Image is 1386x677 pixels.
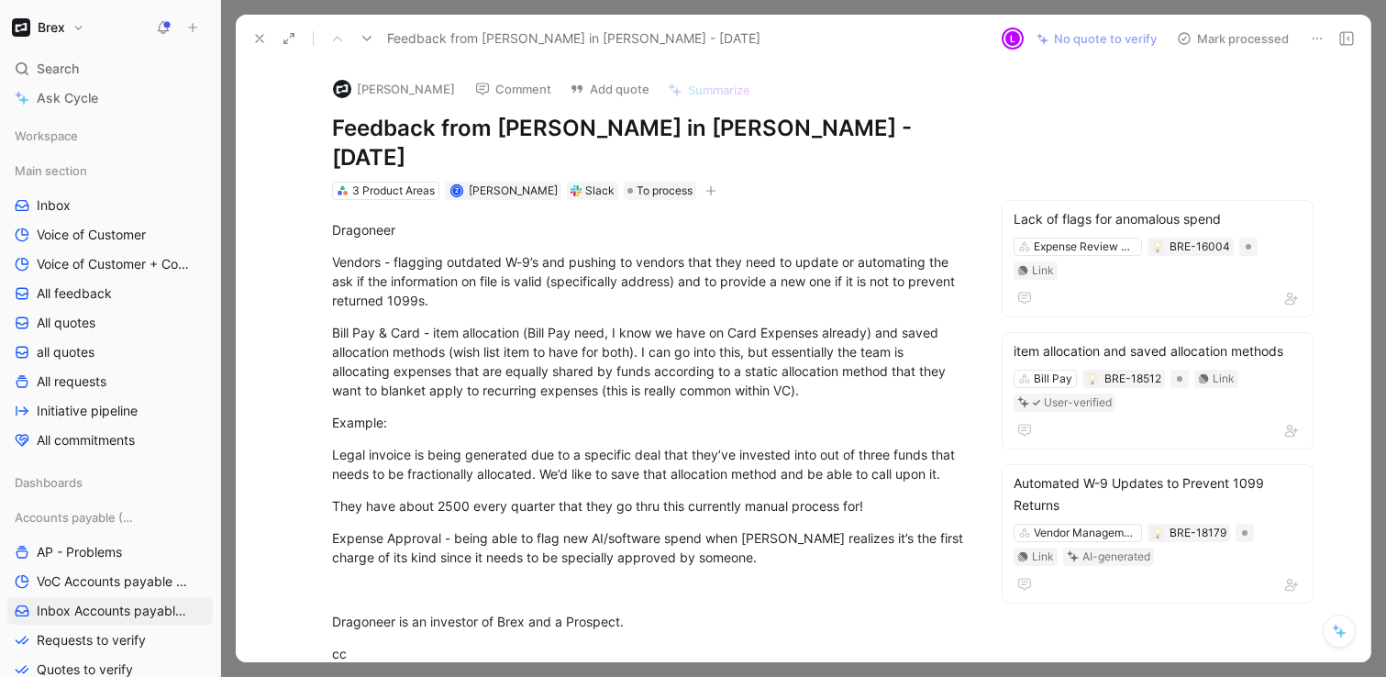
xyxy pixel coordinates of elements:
[7,504,213,531] div: Accounts payable (AP)
[37,284,112,303] span: All feedback
[7,427,213,454] a: All commitments
[38,19,65,36] h1: Brex
[332,114,967,172] h1: Feedback from [PERSON_NAME] in [PERSON_NAME] - [DATE]
[7,469,213,502] div: Dashboards
[7,538,213,566] a: AP - Problems
[332,413,967,432] div: Example:
[37,58,79,80] span: Search
[7,469,213,496] div: Dashboards
[37,314,95,332] span: All quotes
[1032,261,1054,280] div: Link
[7,55,213,83] div: Search
[1151,527,1164,539] button: 💡
[7,338,213,366] a: all quotes
[7,250,213,278] a: Voice of Customer + Commercial NRR Feedback
[332,323,967,400] div: Bill Pay & Card - item allocation (Bill Pay need, I know we have on Card Expenses already) and sa...
[1152,527,1163,538] img: 💡
[1014,208,1302,230] div: Lack of flags for anomalous spend
[1003,29,1022,48] div: L
[15,473,83,492] span: Dashboards
[325,75,463,103] button: logo[PERSON_NAME]
[7,157,213,184] div: Main section
[637,182,693,200] span: To process
[1032,548,1054,566] div: Link
[332,612,967,631] div: Dragoneer is an investor of Brex and a Prospect.
[452,185,462,195] div: Z
[1086,372,1099,385] button: 💡
[7,280,213,307] a: All feedback
[1169,26,1297,51] button: Mark processed
[37,255,195,273] span: Voice of Customer + Commercial NRR Feedback
[37,431,135,449] span: All commitments
[333,80,351,98] img: logo
[7,368,213,395] a: All requests
[688,82,750,98] span: Summarize
[15,508,138,527] span: Accounts payable (AP)
[37,602,190,620] span: Inbox Accounts payable (AP)
[660,77,759,103] button: Summarize
[1044,394,1112,412] div: User-verified
[7,157,213,454] div: Main sectionInboxVoice of CustomerVoice of Customer + Commercial NRR FeedbackAll feedbackAll quot...
[37,372,106,391] span: All requests
[1082,548,1150,566] div: AI-generated
[1087,373,1098,384] img: 💡
[624,182,696,200] div: To process
[7,597,213,625] a: Inbox Accounts payable (AP)
[37,226,146,244] span: Voice of Customer
[37,343,94,361] span: all quotes
[37,631,146,649] span: Requests to verify
[1014,472,1302,516] div: Automated W-9 Updates to Prevent 1099 Returns
[469,183,558,197] span: [PERSON_NAME]
[1034,238,1137,256] div: Expense Review & Approval
[7,122,213,150] div: Workspace
[332,252,967,310] div: Vendors - flagging outdated W-9’s and pushing to vendors that they need to update or automating t...
[37,87,98,109] span: Ask Cycle
[7,627,213,654] a: Requests to verify
[37,543,122,561] span: AP - Problems
[7,15,89,40] button: BrexBrex
[585,182,615,200] div: Slack
[1170,524,1226,542] div: BRE-18179
[1151,240,1164,253] button: 💡
[1014,340,1302,362] div: item allocation and saved allocation methods
[352,182,435,200] div: 3 Product Areas
[1170,238,1230,256] div: BRE-16004
[1213,370,1235,388] div: Link
[561,76,658,102] button: Add quote
[7,84,213,112] a: Ask Cycle
[332,496,967,516] div: They have about 2500 every quarter that they go thru this currently manual process for!
[1034,524,1137,542] div: Vendor Management
[1034,370,1072,388] div: Bill Pay
[7,397,213,425] a: Initiative pipeline
[37,196,71,215] span: Inbox
[7,568,213,595] a: VoC Accounts payable (AP)
[332,528,967,567] div: Expense Approval - being able to flag new AI/software spend when [PERSON_NAME] realizes it’s the ...
[1104,370,1161,388] div: BRE-18512
[15,161,87,180] span: Main section
[332,644,967,663] div: cc
[7,221,213,249] a: Voice of Customer
[7,192,213,219] a: Inbox
[12,18,30,37] img: Brex
[387,28,760,50] span: Feedback from [PERSON_NAME] in [PERSON_NAME] - [DATE]
[37,572,189,591] span: VoC Accounts payable (AP)
[15,127,78,145] span: Workspace
[37,402,138,420] span: Initiative pipeline
[1152,241,1163,252] img: 💡
[332,220,967,239] div: Dragoneer
[467,76,560,102] button: Comment
[1028,26,1165,51] button: No quote to verify
[332,445,967,483] div: Legal invoice is being generated due to a specific deal that they’ve invested into out of three f...
[7,309,213,337] a: All quotes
